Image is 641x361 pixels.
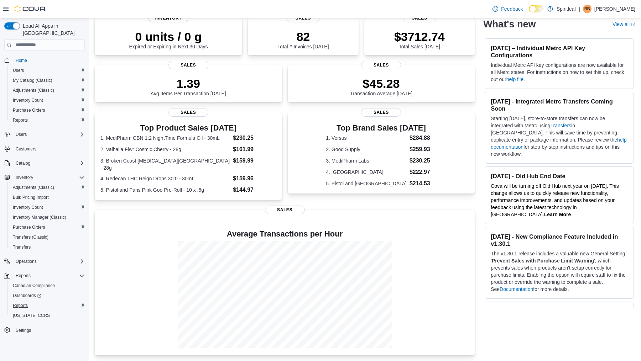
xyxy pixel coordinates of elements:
dt: 4. Redecan THC Reign Drops 30:0 - 30mL [100,175,230,182]
button: Inventory [13,173,36,182]
dd: $230.25 [410,156,437,165]
span: Adjustments (Classic) [13,87,54,93]
span: Reports [13,271,85,280]
div: Total # Invoices [DATE] [277,30,329,49]
dd: $230.25 [233,134,276,142]
a: My Catalog (Classic) [10,76,55,85]
a: Documentation [500,286,533,292]
p: $45.28 [350,76,413,91]
button: Canadian Compliance [7,281,88,291]
a: Reports [10,301,31,310]
span: Users [10,66,85,75]
span: Feedback [501,5,523,12]
button: Home [1,55,88,65]
span: Transfers (Classic) [10,233,85,241]
button: Inventory Count [7,202,88,212]
p: The v1.30.1 release includes a valuable new General Setting, ' ', which prevents sales when produ... [491,250,628,293]
button: Reports [13,271,33,280]
a: Inventory Count [10,96,46,105]
span: Users [13,68,24,73]
a: View allExternal link [613,21,635,27]
span: Purchase Orders [13,107,45,113]
span: Purchase Orders [10,106,85,115]
span: Inventory [148,14,188,22]
h3: Top Product Sales [DATE] [100,124,276,132]
button: Transfers [7,242,88,252]
h3: [DATE] - Integrated Metrc Transfers Coming Soon [491,98,628,112]
a: Customers [13,145,39,153]
span: Cova will be turning off Old Hub next year on [DATE]. This change allows us to quickly release ne... [491,183,619,217]
span: Adjustments (Classic) [10,183,85,192]
div: Expired or Expiring in Next 30 Days [129,30,208,49]
a: Home [13,56,30,65]
a: Inventory Manager (Classic) [10,213,69,222]
span: Customers [16,146,36,152]
button: Bulk Pricing Import [7,192,88,202]
button: Adjustments (Classic) [7,85,88,95]
p: Individual Metrc API key configurations are now available for all Metrc states. For instructions ... [491,62,628,83]
dt: 5. Pistol and Paris Pink Goo Pre-Roll - 10 x .5g [100,186,230,193]
strong: Prevent Sales with Purchase Limit Warning [492,258,594,264]
div: Bobby B [583,5,592,13]
span: Purchase Orders [13,224,45,230]
span: Adjustments (Classic) [10,86,85,95]
dt: 5. Pistol and [GEOGRAPHIC_DATA] [326,180,407,187]
span: Canadian Compliance [13,283,55,288]
nav: Complex example [4,52,85,354]
dt: 3. MediPharm Labs [326,157,407,164]
span: Transfers [13,244,31,250]
span: Settings [16,328,31,333]
a: Dashboards [10,291,44,300]
button: Users [7,65,88,75]
button: Catalog [13,159,33,168]
span: Sales [265,206,305,214]
h3: [DATE] - Old Hub End Date [491,172,628,180]
button: Transfers (Classic) [7,232,88,242]
a: [US_STATE] CCRS [10,311,53,320]
dt: 3. Broken Coast [MEDICAL_DATA][GEOGRAPHIC_DATA] - 28g [100,157,230,171]
span: Reports [10,301,85,310]
span: Transfers [10,243,85,251]
h3: Top Brand Sales [DATE] [326,124,436,132]
button: Adjustments (Classic) [7,182,88,192]
span: [US_STATE] CCRS [13,313,50,318]
span: Reports [13,117,28,123]
span: Sales [168,108,208,117]
p: [PERSON_NAME] [594,5,635,13]
a: help file [506,76,523,82]
span: Canadian Compliance [10,281,85,290]
button: Reports [1,271,88,281]
button: Inventory [1,172,88,182]
span: Reports [16,273,31,278]
span: Sales [403,14,436,22]
a: Learn More [544,212,571,217]
button: Inventory Manager (Classic) [7,212,88,222]
dd: $161.99 [233,145,276,154]
button: Catalog [1,158,88,168]
span: Sales [287,14,320,22]
span: Reports [13,303,28,308]
span: Users [16,132,27,137]
span: Home [13,56,85,65]
button: Users [13,130,30,139]
span: Dashboards [13,293,41,298]
span: Operations [13,257,85,266]
span: Catalog [13,159,85,168]
span: Inventory Manager (Classic) [13,214,66,220]
span: Bulk Pricing Import [10,193,85,202]
a: Reports [10,116,31,124]
a: Users [10,66,27,75]
span: Operations [16,259,37,264]
img: Cova [14,5,46,12]
button: Purchase Orders [7,222,88,232]
a: Inventory Count [10,203,46,212]
span: Washington CCRS [10,311,85,320]
span: Reports [10,116,85,124]
span: Sales [168,61,208,69]
svg: External link [631,22,635,27]
a: Purchase Orders [10,223,48,232]
button: Users [1,129,88,139]
dd: $284.88 [410,134,437,142]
